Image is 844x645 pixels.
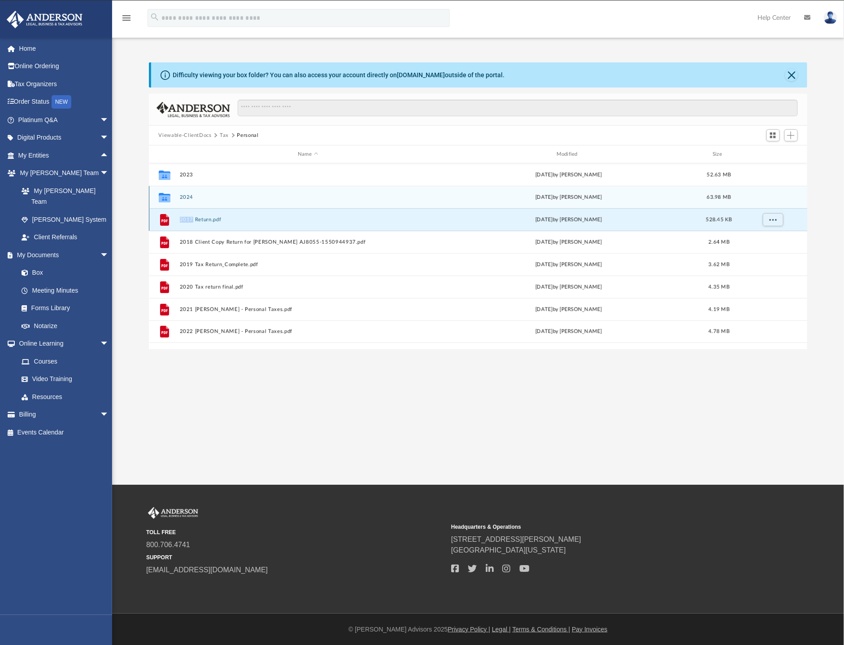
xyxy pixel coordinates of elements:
a: Home [6,39,122,57]
img: Anderson Advisors Platinum Portal [4,11,85,28]
i: menu [121,13,132,23]
div: Difficulty viewing your box folder? You can also access your account directly on outside of the p... [173,70,505,80]
a: Platinum Q&Aarrow_drop_down [6,111,122,129]
img: User Pic [824,11,837,24]
span: arrow_drop_down [100,129,118,147]
a: My [PERSON_NAME] Team [13,182,113,211]
small: SUPPORT [146,553,445,562]
a: Resources [13,388,118,406]
a: 800.706.4741 [146,541,190,548]
a: menu [121,17,132,23]
span: 4.19 MB [709,307,730,312]
span: arrow_drop_down [100,246,118,264]
span: arrow_drop_down [100,406,118,424]
div: [DATE] by [PERSON_NAME] [440,171,697,179]
span: 2.64 MB [709,240,730,245]
div: NEW [52,95,71,109]
button: Switch to Grid View [766,129,780,142]
button: 2021 [PERSON_NAME] - Personal Taxes.pdf [179,307,436,312]
a: Legal | [492,626,511,633]
button: More options [762,213,783,227]
span: 528.45 KB [706,217,732,222]
div: Modified [440,150,697,158]
div: Name [179,150,436,158]
a: Privacy Policy | [448,626,491,633]
a: Terms & Conditions | [513,626,570,633]
a: [STREET_ADDRESS][PERSON_NAME] [451,535,581,543]
div: id [741,150,804,158]
button: 2018 Client Copy Return for [PERSON_NAME] AJ8055-1550944937.pdf [179,239,436,245]
button: Add [784,129,798,142]
button: Viewable-ClientDocs [158,132,211,140]
input: Search files and folders [238,100,797,117]
a: Meeting Minutes [13,281,118,299]
a: My Documentsarrow_drop_down [6,246,118,264]
a: Billingarrow_drop_down [6,406,122,424]
a: My Entitiesarrow_drop_up [6,146,122,164]
a: My [PERSON_NAME] Teamarrow_drop_down [6,164,118,182]
a: Online Ordering [6,57,122,75]
a: Video Training [13,370,113,388]
span: 52.63 MB [707,172,731,177]
button: Close [785,69,798,81]
a: Courses [13,352,118,370]
span: arrow_drop_down [100,111,118,129]
span: 3.62 MB [709,262,730,267]
button: 2017 Return.pdf [179,217,436,223]
a: Tax Organizers [6,75,122,93]
span: arrow_drop_down [100,164,118,183]
a: Digital Productsarrow_drop_down [6,129,122,147]
a: [DOMAIN_NAME] [397,71,445,79]
div: Size [701,150,737,158]
a: Online Learningarrow_drop_down [6,335,118,353]
div: [DATE] by [PERSON_NAME] [440,238,697,246]
small: Headquarters & Operations [451,523,750,531]
span: 4.35 MB [709,285,730,290]
a: [GEOGRAPHIC_DATA][US_STATE] [451,546,566,554]
img: Anderson Advisors Platinum Portal [146,507,200,519]
div: grid [149,163,808,349]
button: 2019 Tax Return_Complete.pdf [179,262,436,268]
div: [DATE] by [PERSON_NAME] [440,216,697,224]
small: TOLL FREE [146,528,445,536]
a: Notarize [13,317,118,335]
i: search [150,12,160,22]
a: Box [13,264,113,282]
div: [DATE] by [PERSON_NAME] [440,193,697,202]
div: [DATE] by [PERSON_NAME] [440,283,697,291]
a: Forms Library [13,299,113,317]
div: [DATE] by [PERSON_NAME] [440,261,697,269]
a: Client Referrals [13,228,118,246]
div: [DATE] by [PERSON_NAME] [440,306,697,314]
div: id [152,150,175,158]
button: 2022 [PERSON_NAME] - Personal Taxes.pdf [179,329,436,334]
button: Tax [220,132,229,140]
a: Events Calendar [6,423,122,441]
button: Personal [237,132,259,140]
a: [EMAIL_ADDRESS][DOMAIN_NAME] [146,566,268,574]
a: Pay Invoices [572,626,607,633]
button: 2024 [179,194,436,200]
a: [PERSON_NAME] System [13,211,118,228]
div: [DATE] by [PERSON_NAME] [440,328,697,336]
span: arrow_drop_down [100,335,118,353]
span: arrow_drop_up [100,146,118,165]
button: 2023 [179,172,436,178]
a: Order StatusNEW [6,93,122,111]
div: © [PERSON_NAME] Advisors 2025 [112,625,844,634]
button: 2020 Tax return final.pdf [179,284,436,290]
span: 63.98 MB [707,195,731,200]
span: 4.78 MB [709,329,730,334]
